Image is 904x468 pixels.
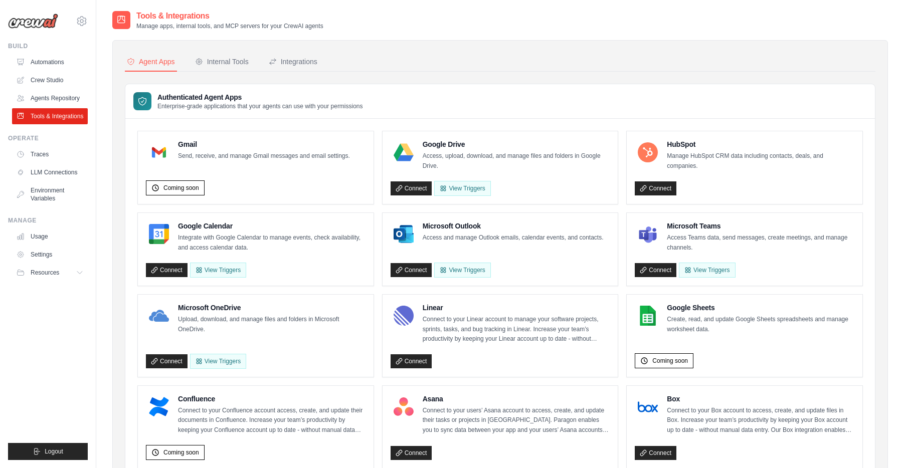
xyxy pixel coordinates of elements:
[163,184,199,192] span: Coming soon
[190,263,246,278] button: View Triggers
[178,151,350,161] p: Send, receive, and manage Gmail messages and email settings.
[423,151,610,171] p: Access, upload, download, and manage files and folders in Google Drive.
[667,315,854,334] p: Create, read, and update Google Sheets spreadsheets and manage worksheet data.
[178,139,350,149] h4: Gmail
[391,181,432,195] a: Connect
[423,233,604,243] p: Access and manage Outlook emails, calendar events, and contacts.
[679,263,735,278] : View Triggers
[157,92,363,102] h3: Authenticated Agent Apps
[638,142,658,162] img: HubSpot Logo
[667,303,854,313] h4: Google Sheets
[12,247,88,263] a: Settings
[190,354,246,369] : View Triggers
[667,406,854,435] p: Connect to your Box account to access, create, and update files in Box. Increase your team’s prod...
[434,263,490,278] : View Triggers
[8,443,88,460] button: Logout
[638,224,658,244] img: Microsoft Teams Logo
[146,263,188,277] a: Connect
[12,265,88,281] button: Resources
[391,446,432,460] a: Connect
[149,397,169,417] img: Confluence Logo
[195,57,249,67] div: Internal Tools
[652,357,688,365] span: Coming soon
[12,108,88,124] a: Tools & Integrations
[12,182,88,206] a: Environment Variables
[635,263,676,277] a: Connect
[149,224,169,244] img: Google Calendar Logo
[8,42,88,50] div: Build
[394,397,414,417] img: Asana Logo
[391,354,432,368] a: Connect
[136,22,323,30] p: Manage apps, internal tools, and MCP servers for your CrewAI agents
[667,394,854,404] h4: Box
[423,394,610,404] h4: Asana
[423,221,604,231] h4: Microsoft Outlook
[269,57,317,67] div: Integrations
[394,224,414,244] img: Microsoft Outlook Logo
[12,90,88,106] a: Agents Repository
[394,306,414,326] img: Linear Logo
[178,406,366,435] p: Connect to your Confluence account access, create, and update their documents in Confluence. Incr...
[31,269,59,277] span: Resources
[667,151,854,171] p: Manage HubSpot CRM data including contacts, deals, and companies.
[146,354,188,368] a: Connect
[394,142,414,162] img: Google Drive Logo
[12,228,88,245] a: Usage
[149,306,169,326] img: Microsoft OneDrive Logo
[45,447,63,455] span: Logout
[178,315,366,334] p: Upload, download, and manage files and folders in Microsoft OneDrive.
[434,181,490,196] : View Triggers
[423,315,610,344] p: Connect to your Linear account to manage your software projects, sprints, tasks, and bug tracking...
[12,146,88,162] a: Traces
[638,306,658,326] img: Google Sheets Logo
[193,53,251,72] button: Internal Tools
[178,221,366,231] h4: Google Calendar
[267,53,319,72] button: Integrations
[8,216,88,224] div: Manage
[157,102,363,110] p: Enterprise-grade applications that your agents can use with your permissions
[178,303,366,313] h4: Microsoft OneDrive
[136,10,323,22] h2: Tools & Integrations
[635,181,676,195] a: Connect
[638,397,658,417] img: Box Logo
[12,54,88,70] a: Automations
[178,394,366,404] h4: Confluence
[149,142,169,162] img: Gmail Logo
[667,221,854,231] h4: Microsoft Teams
[8,134,88,142] div: Operate
[125,53,177,72] button: Agent Apps
[163,448,199,456] span: Coming soon
[423,406,610,435] p: Connect to your users’ Asana account to access, create, and update their tasks or projects in [GE...
[667,233,854,253] p: Access Teams data, send messages, create meetings, and manage channels.
[12,72,88,88] a: Crew Studio
[635,446,676,460] a: Connect
[127,57,175,67] div: Agent Apps
[178,233,366,253] p: Integrate with Google Calendar to manage events, check availability, and access calendar data.
[423,139,610,149] h4: Google Drive
[423,303,610,313] h4: Linear
[8,14,58,29] img: Logo
[12,164,88,180] a: LLM Connections
[391,263,432,277] a: Connect
[667,139,854,149] h4: HubSpot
